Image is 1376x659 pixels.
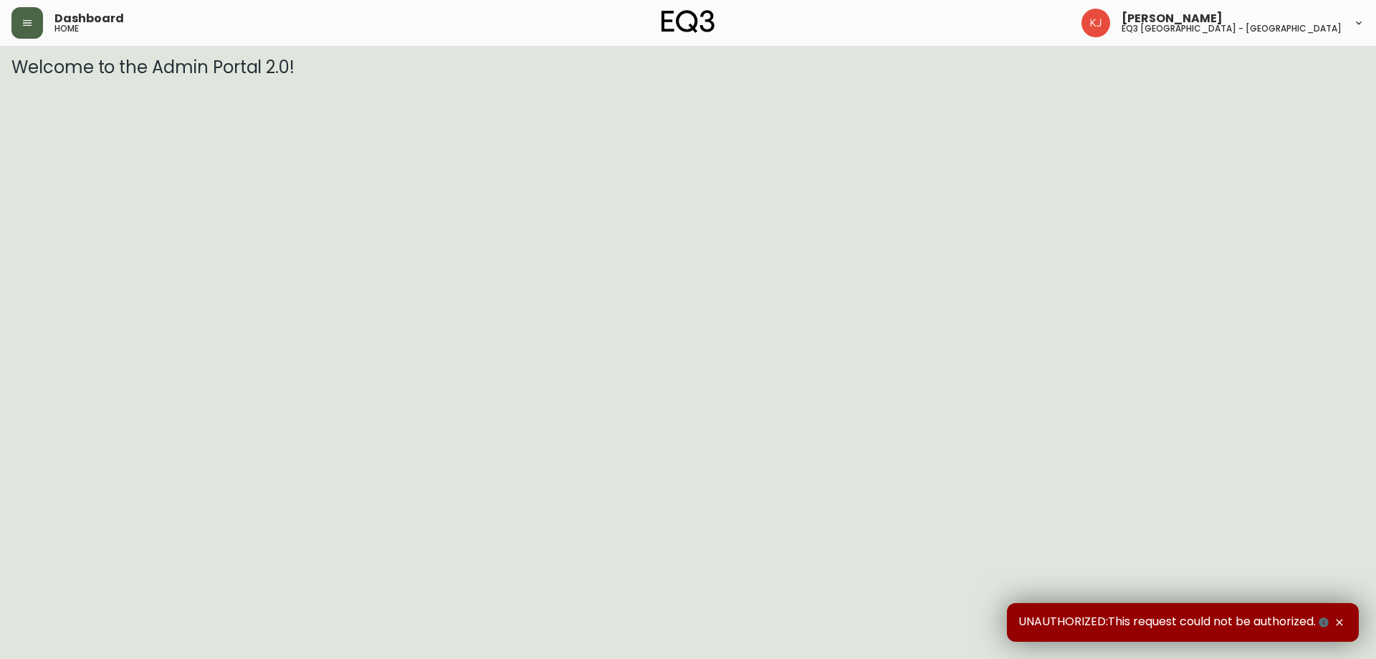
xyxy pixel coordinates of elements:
[1122,13,1223,24] span: [PERSON_NAME]
[54,24,79,33] h5: home
[1122,24,1342,33] h5: eq3 [GEOGRAPHIC_DATA] - [GEOGRAPHIC_DATA]
[11,57,1365,77] h3: Welcome to the Admin Portal 2.0!
[1018,615,1332,630] span: UNAUTHORIZED:This request could not be authorized.
[661,10,715,33] img: logo
[1081,9,1110,37] img: 24a625d34e264d2520941288c4a55f8e
[54,13,124,24] span: Dashboard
